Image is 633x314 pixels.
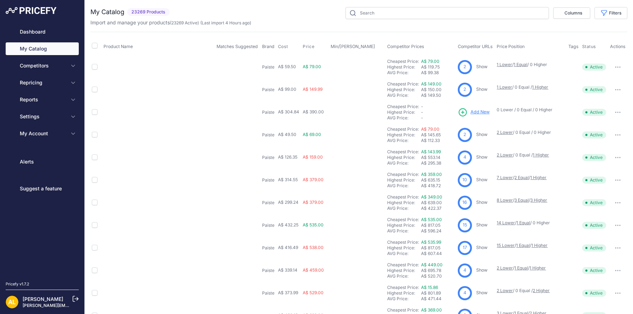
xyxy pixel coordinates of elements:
[582,44,596,49] span: Status
[262,155,275,160] p: Paiste
[387,206,421,211] div: AVG Price:
[303,200,324,205] span: A$ 379.00
[387,223,421,228] div: Highest Price:
[6,281,29,287] div: Pricefy v1.7.2
[516,220,530,225] a: 1 Equal
[476,154,487,160] a: Show
[421,70,455,76] div: A$ 99.38
[387,87,421,93] div: Highest Price:
[303,177,324,182] span: A$ 379.00
[514,197,529,203] a: 3 Equal
[462,177,467,183] span: 10
[23,303,131,308] a: [PERSON_NAME][EMAIL_ADDRESS][DOMAIN_NAME]
[6,76,79,89] button: Repricing
[170,20,199,25] span: ( )
[421,307,442,313] a: A$ 369.00
[421,81,442,87] a: A$ 149.00
[23,296,63,302] a: [PERSON_NAME]
[200,20,251,25] span: (Last import 4 Hours ago)
[262,109,275,115] p: Paiste
[303,132,321,137] span: A$ 69.00
[421,155,440,160] span: A$ 553.14
[582,290,606,297] span: Active
[421,132,441,137] span: A$ 145.65
[497,84,561,90] p: / 0 Equal /
[387,194,419,200] a: Cheapest Price:
[6,25,79,38] a: Dashboard
[6,110,79,123] button: Settings
[387,251,421,256] div: AVG Price:
[421,285,438,290] a: A$ 15.86
[262,87,275,93] p: Paiste
[387,290,421,296] div: Highest Price:
[497,130,513,135] a: 2 Lower
[421,245,440,250] span: A$ 817.05
[568,44,579,49] span: Tags
[463,131,466,138] span: 2
[278,267,297,273] span: A$ 339.14
[387,239,419,245] a: Cheapest Price:
[387,307,419,313] a: Cheapest Price:
[278,64,296,69] span: A$ 59.50
[421,223,440,228] span: A$ 817.05
[530,265,546,271] a: 1 Higher
[533,288,550,293] a: 2 Higher
[278,44,289,49] button: Cost
[463,64,466,70] span: 2
[278,87,296,92] span: A$ 99.00
[262,290,275,296] p: Paiste
[262,223,275,228] p: Paiste
[303,44,316,49] button: Price
[497,107,561,113] p: 0 Lower / 0 Equal / 0 Higher
[387,126,419,132] a: Cheapest Price:
[278,109,299,114] span: A$ 304.84
[421,290,441,296] span: A$ 801.89
[421,59,439,64] a: A$ 79.00
[331,44,375,49] span: Min/[PERSON_NAME]
[387,70,421,76] div: AVG Price:
[387,172,419,177] a: Cheapest Price:
[387,200,421,206] div: Highest Price:
[6,59,79,72] button: Competitors
[387,81,419,87] a: Cheapest Price:
[262,177,275,183] p: Paiste
[497,243,561,248] p: / /
[387,64,421,70] div: Highest Price:
[387,155,421,160] div: Highest Price:
[497,197,513,203] a: 8 Lower
[594,7,627,19] button: Filters
[421,268,441,273] span: A$ 695.78
[6,155,79,168] a: Alerts
[458,44,493,49] span: Competitor URLs
[6,93,79,106] button: Reports
[387,245,421,251] div: Highest Price:
[458,107,490,117] a: Add New
[387,160,421,166] div: AVG Price:
[387,262,419,267] a: Cheapest Price:
[514,62,527,67] a: 1 Equal
[217,44,258,49] span: Matches Suggested
[476,267,487,273] a: Show
[421,177,440,183] span: A$ 635.15
[6,42,79,55] a: My Catalog
[20,96,66,103] span: Reports
[582,154,606,161] span: Active
[421,109,423,115] span: -
[582,131,606,138] span: Active
[497,152,513,158] a: 2 Lower
[533,152,549,158] a: 1 Higher
[262,200,275,206] p: Paiste
[387,273,421,279] div: AVG Price:
[20,113,66,120] span: Settings
[421,262,443,267] a: A$ 449.00
[476,177,487,182] a: Show
[497,44,525,49] span: Price Position
[303,267,324,273] span: A$ 459.00
[421,104,423,109] span: -
[421,273,455,279] div: A$ 520.70
[530,175,546,180] a: 1 Higher
[530,197,547,203] a: 3 Higher
[497,175,561,180] p: / /
[582,177,606,184] span: Active
[421,239,441,245] a: A$ 535.99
